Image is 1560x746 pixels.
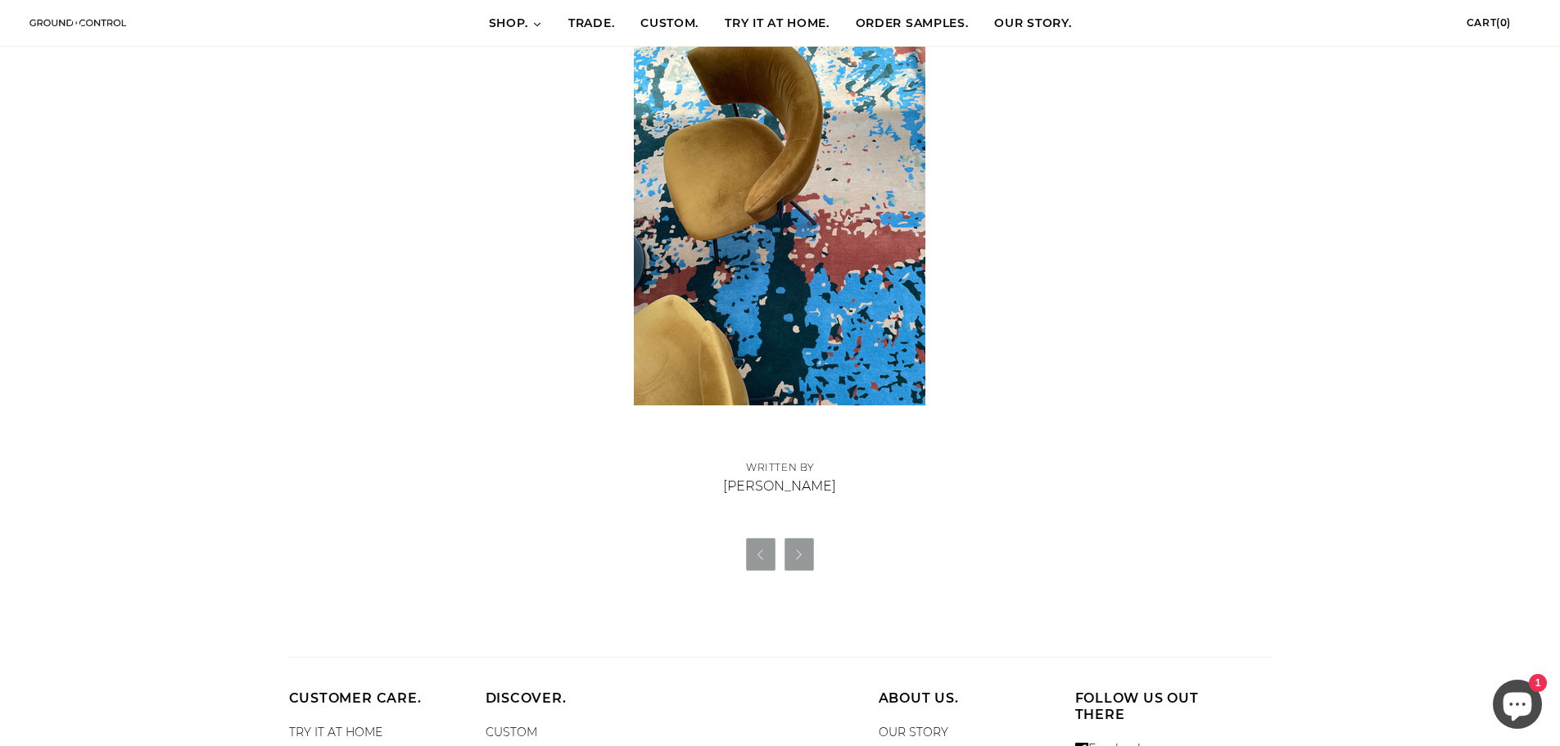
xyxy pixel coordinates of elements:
[568,16,614,32] span: TRADE.
[1467,16,1496,29] span: Cart
[1075,690,1247,723] h4: Follow us out there
[994,16,1071,32] span: OUR STORY.
[712,1,843,47] a: TRY IT AT HOME.
[1500,16,1508,29] span: 0
[486,725,537,739] a: CUSTOM
[640,16,699,32] span: CUSTOM.
[555,1,627,47] a: TRADE.
[856,16,969,32] span: ORDER SAMPLES.
[486,690,658,707] h4: DISCOVER.
[1488,680,1547,733] inbox-online-store-chat: Shopify online store chat
[879,725,948,739] a: OUR STORY
[785,538,814,571] a: 
[725,16,830,32] span: TRY IT AT HOME.
[289,725,382,739] a: TRY IT AT HOME
[289,690,461,707] h4: CUSTOMER CARE.
[1467,16,1535,29] a: Cart(0)
[843,1,982,47] a: ORDER SAMPLES.
[981,1,1084,47] a: OUR STORY.
[723,459,836,497] span: [PERSON_NAME]
[627,1,712,47] a: CUSTOM.
[489,16,529,32] span: SHOP.
[476,1,556,47] a: SHOP.
[746,538,775,571] a: 
[879,690,1051,707] h4: ABOUT US.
